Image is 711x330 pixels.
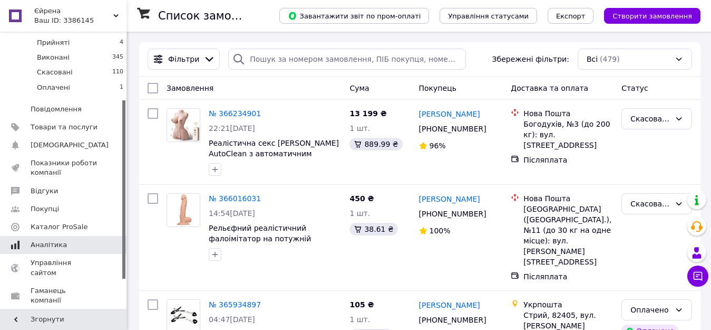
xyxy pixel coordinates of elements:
div: Нова Пошта [523,108,613,119]
span: Доставка та оплата [511,84,588,92]
span: Експорт [556,12,586,20]
span: Покупці [31,204,59,214]
span: Cума [349,84,369,92]
span: Скасовані [37,68,73,77]
span: Замовлення [167,84,213,92]
button: Управління статусами [440,8,537,24]
span: 1 шт. [349,315,370,324]
span: 450 ₴ [349,194,374,203]
span: 110 [112,68,123,77]
input: Пошук за номером замовлення, ПІБ покупця, номером телефону, Email, номером накладної [228,49,465,70]
span: Управління сайтом [31,258,98,277]
a: Створити замовлення [593,11,700,20]
span: 1 шт. [349,124,370,133]
span: Аналітика [31,240,67,250]
a: № 366234901 [209,109,261,118]
span: Показники роботи компанії [31,158,98,177]
div: [PHONE_NUMBER] [417,121,489,136]
h1: Список замовлень [158,10,265,22]
a: [PERSON_NAME] [419,300,480,310]
span: Повідомлення [31,105,82,114]
div: 38.61 ₴ [349,223,397,235]
div: [GEOGRAPHIC_DATA] ([GEOGRAPHIC_DATA].), №11 (до 30 кг на одне місце): вул. [PERSON_NAME][STREET_A... [523,204,613,267]
span: Гаманець компанії [31,286,98,305]
img: Фото товару [167,109,200,142]
span: 96% [430,142,446,150]
button: Створити замовлення [604,8,700,24]
span: 1 [120,83,123,92]
a: № 366016031 [209,194,261,203]
span: 14:54[DATE] [209,209,255,218]
div: Скасовано [630,113,670,125]
div: Богодухів, №3 (до 200 кг): вул. [STREET_ADDRESS] [523,119,613,150]
span: Всі [587,54,598,64]
span: 22:21[DATE] [209,124,255,133]
button: Завантажити звіт по пром-оплаті [279,8,429,24]
span: Статус [621,84,648,92]
span: Єйрена [34,6,113,16]
div: Нова Пошта [523,193,613,204]
a: Фото товару [167,193,200,227]
span: Прийняті [37,38,70,48]
a: Рельєфний реалістичний фалоімітатор на потужній присосці 16см, [GEOGRAPHIC_DATA] [209,224,311,264]
div: Ваш ID: 3386145 [34,16,126,25]
span: 04:47[DATE] [209,315,255,324]
a: Реалістична секс [PERSON_NAME] AutoClean з автоматичним очищенням, Силіконовий чоловічий торс мас... [209,139,339,190]
span: 100% [430,227,451,235]
img: Фото товару [167,194,200,227]
span: 13 199 ₴ [349,109,387,118]
div: [PHONE_NUMBER] [417,313,489,327]
a: [PERSON_NAME] [419,109,480,119]
span: Виконані [37,53,70,62]
span: Каталог ProSale [31,222,87,232]
div: 889.99 ₴ [349,138,402,150]
span: 4 [120,38,123,48]
span: Оплачені [37,83,70,92]
span: Покупець [419,84,456,92]
span: [DEMOGRAPHIC_DATA] [31,140,109,150]
span: Управління статусами [448,12,529,20]
span: Фільтри [168,54,199,64]
span: Відгуки [31,186,58,196]
span: 105 ₴ [349,300,374,309]
div: Післяплата [523,271,613,282]
a: Фото товару [167,108,200,142]
div: Укрпошта [523,299,613,310]
span: 345 [112,53,123,62]
div: [PHONE_NUMBER] [417,206,489,221]
button: Експорт [548,8,594,24]
div: Післяплата [523,155,613,165]
button: Чат з покупцем [687,266,708,287]
div: Скасовано [630,198,670,210]
span: Завантажити звіт по пром-оплаті [288,11,421,21]
span: Створити замовлення [612,12,692,20]
span: Збережені фільтри: [492,54,569,64]
a: № 365934897 [209,300,261,309]
a: [PERSON_NAME] [419,194,480,204]
div: Оплачено [630,304,670,316]
span: (479) [600,55,620,63]
span: 1 шт. [349,209,370,218]
span: Товари та послуги [31,122,98,132]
